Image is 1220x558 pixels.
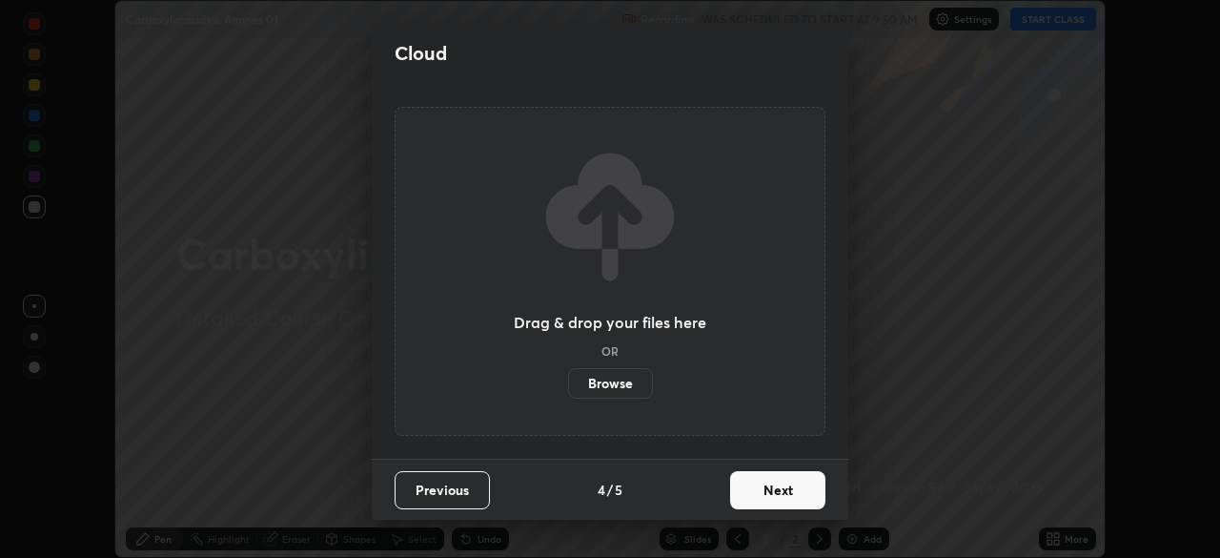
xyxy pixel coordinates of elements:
[514,315,706,330] h3: Drag & drop your files here
[601,345,619,357] h5: OR
[607,480,613,500] h4: /
[395,471,490,509] button: Previous
[615,480,622,500] h4: 5
[730,471,825,509] button: Next
[598,480,605,500] h4: 4
[395,41,447,66] h2: Cloud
